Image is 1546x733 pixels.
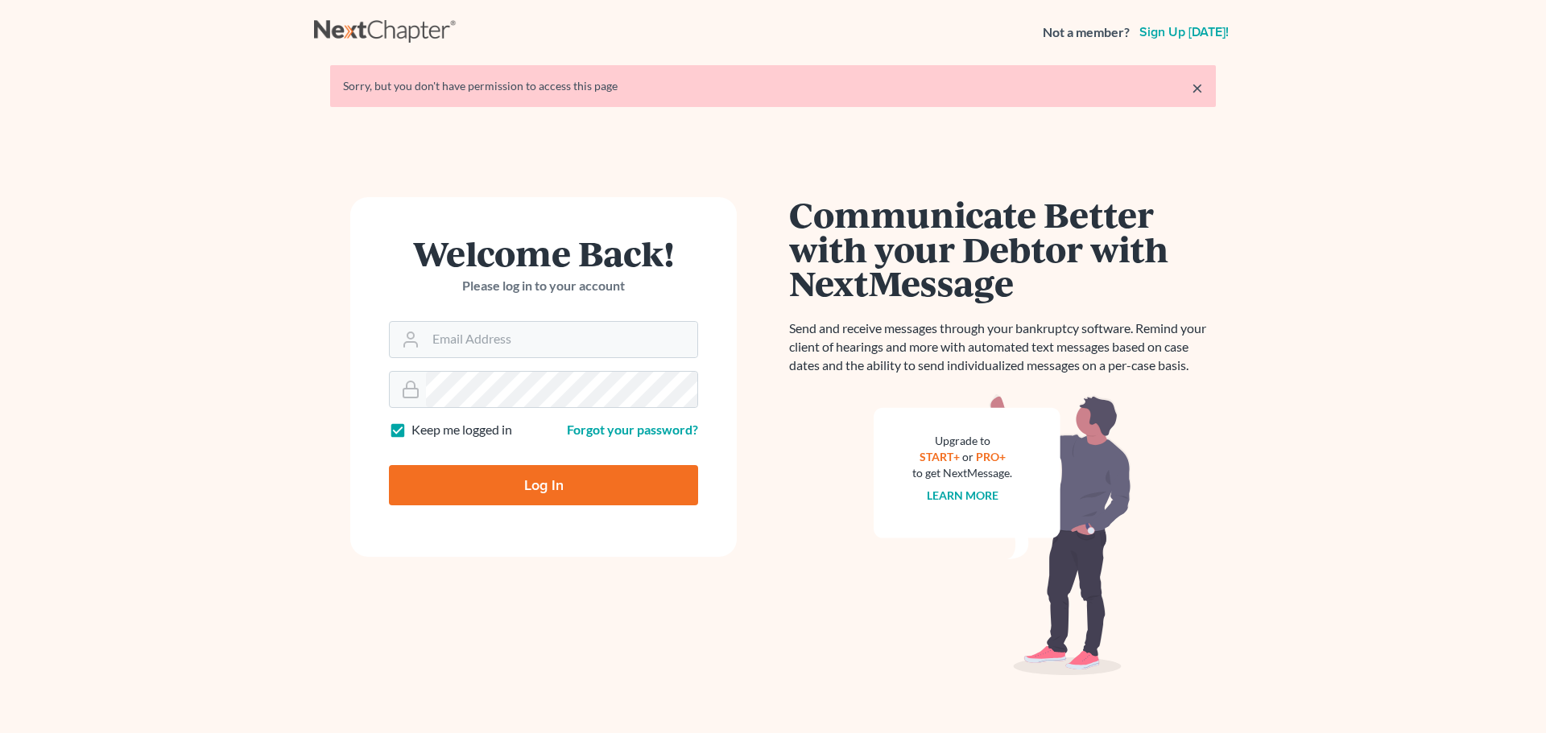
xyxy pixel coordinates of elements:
a: START+ [920,450,960,463]
a: Learn more [927,488,998,502]
input: Email Address [426,322,697,357]
h1: Welcome Back! [389,236,698,270]
div: to get NextMessage. [912,465,1012,481]
input: Log In [389,465,698,505]
a: Sign up [DATE]! [1136,26,1232,39]
p: Send and receive messages through your bankruptcy software. Remind your client of hearings and mo... [789,319,1216,375]
p: Please log in to your account [389,277,698,295]
div: Sorry, but you don't have permission to access this page [343,78,1203,94]
a: × [1192,78,1203,97]
a: Forgot your password? [567,422,698,437]
strong: Not a member? [1043,23,1130,42]
a: PRO+ [976,450,1006,463]
label: Keep me logged in [411,421,512,439]
div: Upgrade to [912,433,1012,449]
span: or [962,450,973,463]
h1: Communicate Better with your Debtor with NextMessage [789,197,1216,300]
img: nextmessage_bg-59042aed3d76b12b5cd301f8e5b87938c9018125f34e5fa2b7a6b67550977c72.svg [874,394,1131,676]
